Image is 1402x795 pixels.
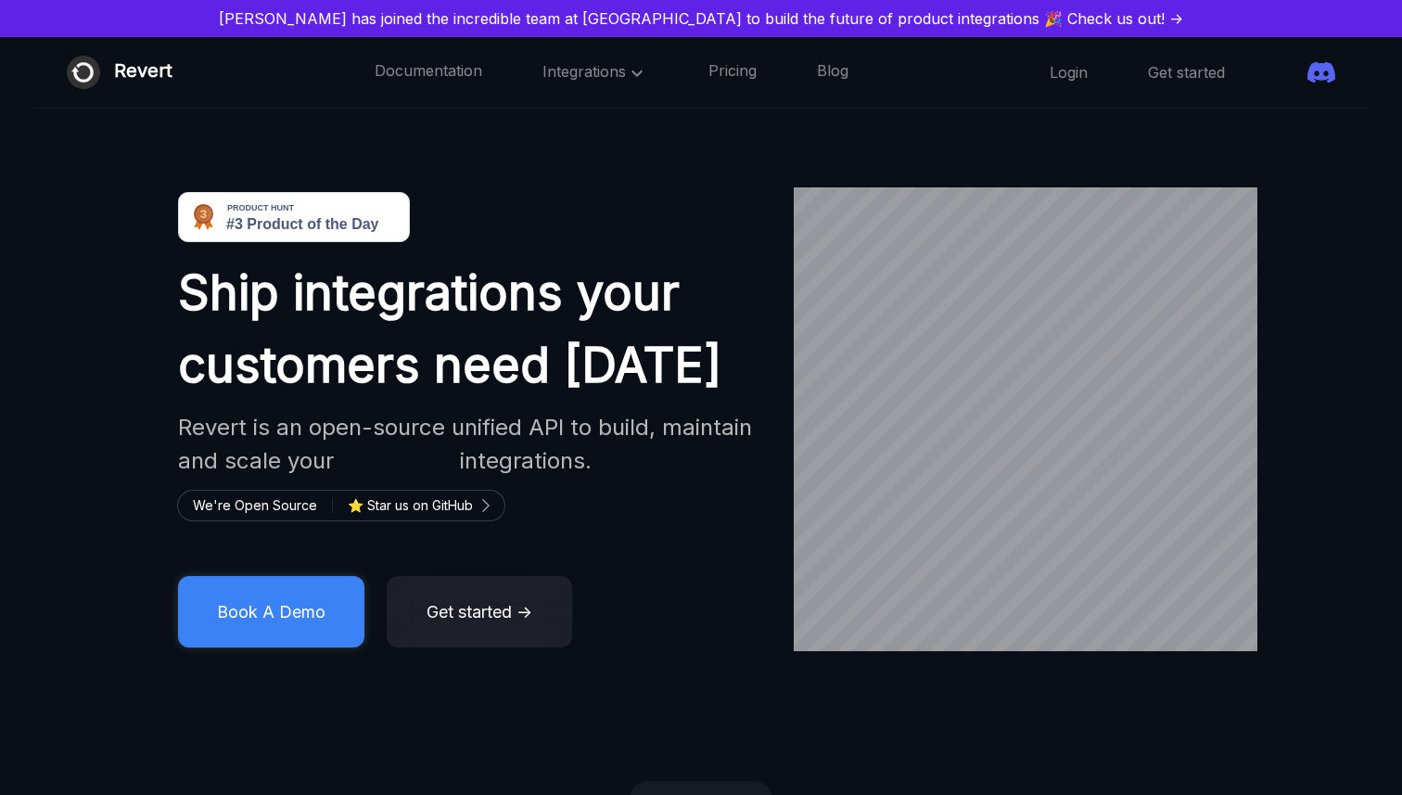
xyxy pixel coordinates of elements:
img: image [33,187,701,678]
a: Get started [1148,62,1225,83]
a: Documentation [375,60,482,84]
h2: Revert is an open-source unified API to build, maintain and scale your integrations. [178,411,760,478]
span: Integrations [542,62,648,81]
button: Book A Demo [178,576,364,648]
img: Revert - Open-source unified API to build product integrations | Product Hunt [178,192,410,242]
a: Pricing [708,60,757,84]
a: Login [1050,62,1088,83]
a: Blog [817,60,848,84]
img: Revert logo [67,56,100,89]
h1: Ship integrations your customers need [DATE] [178,257,760,402]
button: Get started → [387,576,572,648]
a: ⭐ Star us on GitHub [348,494,488,517]
a: [PERSON_NAME] has joined the incredible team at [GEOGRAPHIC_DATA] to build the future of product ... [7,7,1395,30]
div: Revert [114,56,172,89]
